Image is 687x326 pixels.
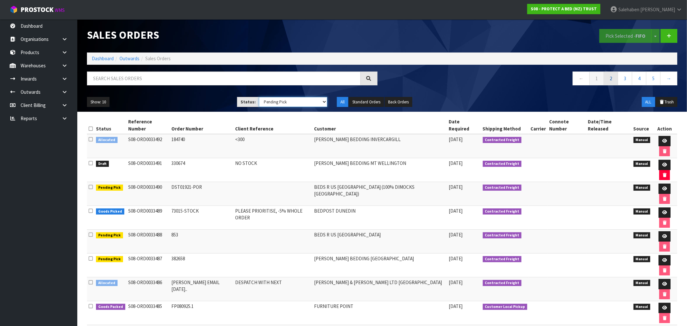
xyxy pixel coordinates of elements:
[127,254,170,277] td: S08-ORD0033487
[449,136,463,142] span: [DATE]
[241,99,256,105] strong: Status:
[635,33,645,39] strong: FIFO
[96,208,124,215] span: Goods Picked
[599,29,652,43] button: Pick Selected -FIFO
[234,117,312,134] th: Client Reference
[634,185,651,191] span: Manual
[96,232,123,239] span: Pending Pick
[127,301,170,325] td: S08-ORD0033485
[618,6,639,13] span: Salehaben
[55,7,65,13] small: WMS
[234,134,312,158] td: <300
[337,97,348,107] button: All
[87,72,361,85] input: Search sales orders
[587,117,632,134] th: Date/Time Released
[589,72,604,85] a: 1
[449,160,463,166] span: [DATE]
[312,158,447,182] td: [PERSON_NAME] BEDDING MT WELLINGTON
[127,158,170,182] td: S08-ORD0033491
[127,206,170,230] td: S08-ORD0033489
[127,230,170,254] td: S08-ORD0033488
[632,117,652,134] th: Source
[127,182,170,206] td: S08-ORD0033490
[634,304,651,310] span: Manual
[449,255,463,262] span: [DATE]
[483,185,522,191] span: Contracted Freight
[312,230,447,254] td: BEDS R US [GEOGRAPHIC_DATA]
[483,304,528,310] span: Customer Local Pickup
[349,97,384,107] button: Standard Orders
[127,277,170,301] td: S08-ORD0033486
[483,232,522,239] span: Contracted Freight
[145,55,171,62] span: Sales Orders
[652,117,677,134] th: Action
[312,301,447,325] td: FURNITURE POINT
[449,303,463,309] span: [DATE]
[312,277,447,301] td: [PERSON_NAME] & [PERSON_NAME] LTD [GEOGRAPHIC_DATA]
[642,97,655,107] button: ALL
[483,208,522,215] span: Contracted Freight
[449,232,463,238] span: [DATE]
[656,97,677,107] button: Trash
[646,72,661,85] a: 5
[170,230,234,254] td: 853
[170,134,234,158] td: 184740
[170,117,234,134] th: Order Number
[96,161,109,167] span: Draft
[634,280,651,286] span: Manual
[483,256,522,263] span: Contracted Freight
[96,280,118,286] span: Allocated
[634,208,651,215] span: Manual
[312,117,447,134] th: Customer
[449,279,463,285] span: [DATE]
[483,137,522,143] span: Contracted Freight
[483,280,522,286] span: Contracted Freight
[385,97,412,107] button: Back Orders
[96,185,123,191] span: Pending Pick
[529,117,548,134] th: Carrier
[96,137,118,143] span: Allocated
[312,206,447,230] td: BEDPOST DUNEDIN
[170,158,234,182] td: 330674
[234,158,312,182] td: NO STOCK
[96,256,123,263] span: Pending Pick
[481,117,529,134] th: Shipping Method
[119,55,139,62] a: Outwards
[170,206,234,230] td: 73015-STOCK
[548,117,586,134] th: Connote Number
[127,134,170,158] td: S08-ORD0033492
[387,72,678,87] nav: Page navigation
[618,72,632,85] a: 3
[449,184,463,190] span: [DATE]
[127,117,170,134] th: Reference Number
[170,254,234,277] td: 382658
[527,4,600,14] a: S08 - PROTECT A BED (NZ) TRUST
[234,277,312,301] td: DESPATCH WITH NEXT
[10,5,18,14] img: cube-alt.png
[634,256,651,263] span: Manual
[660,72,677,85] a: →
[170,301,234,325] td: FP080925.1
[234,206,312,230] td: PLEASE PRIORITISE, -5% WHOLE ORDER
[634,232,651,239] span: Manual
[604,72,618,85] a: 2
[634,137,651,143] span: Manual
[96,304,125,310] span: Goods Packed
[21,5,53,14] span: ProStock
[483,161,522,167] span: Contracted Freight
[92,55,114,62] a: Dashboard
[632,72,646,85] a: 4
[573,72,590,85] a: ←
[170,182,234,206] td: DST01921-POR
[634,161,651,167] span: Manual
[170,277,234,301] td: [PERSON_NAME] EMAIL [DATE]..
[94,117,127,134] th: Status
[449,208,463,214] span: [DATE]
[312,134,447,158] td: [PERSON_NAME] BEDDING INVERCARGILL
[312,254,447,277] td: [PERSON_NAME] BEDDING [GEOGRAPHIC_DATA]
[640,6,675,13] span: [PERSON_NAME]
[87,29,377,41] h1: Sales Orders
[312,182,447,206] td: BEDS R US [GEOGRAPHIC_DATA] (100% DIMOCKS [GEOGRAPHIC_DATA])
[87,97,110,107] button: Show: 10
[531,6,597,12] strong: S08 - PROTECT A BED (NZ) TRUST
